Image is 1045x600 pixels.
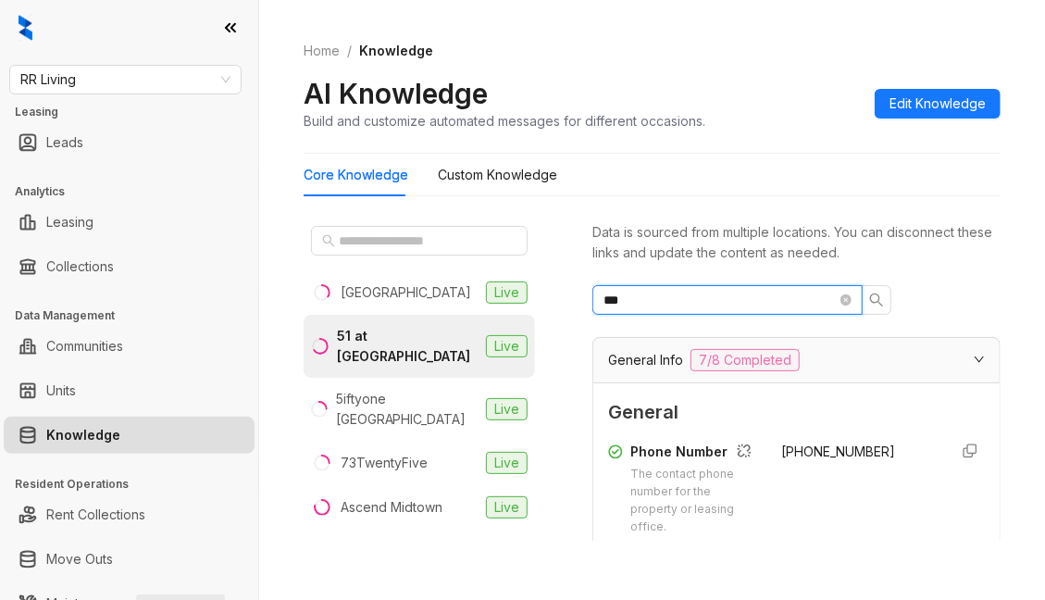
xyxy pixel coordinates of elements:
[869,293,884,307] span: search
[46,124,83,161] a: Leads
[4,496,255,533] li: Rent Collections
[974,354,985,365] span: expanded
[336,389,479,430] div: 5iftyone [GEOGRAPHIC_DATA]
[19,15,32,41] img: logo
[4,417,255,454] li: Knowledge
[46,496,145,533] a: Rent Collections
[690,349,800,371] span: 7/8 Completed
[304,111,705,131] div: Build and customize automated messages for different occasions.
[630,442,760,466] div: Phone Number
[486,335,528,357] span: Live
[486,452,528,474] span: Live
[304,76,488,111] h2: AI Knowledge
[46,204,93,241] a: Leasing
[359,43,433,58] span: Knowledge
[15,476,258,493] h3: Resident Operations
[341,282,471,303] div: [GEOGRAPHIC_DATA]
[486,496,528,519] span: Live
[486,281,528,304] span: Live
[337,326,479,367] div: 51 at [GEOGRAPHIC_DATA]
[322,234,335,247] span: search
[15,183,258,200] h3: Analytics
[300,41,343,61] a: Home
[782,444,896,459] span: [PHONE_NUMBER]
[4,372,255,409] li: Units
[341,453,428,473] div: 73TwentyFive
[438,165,557,185] div: Custom Knowledge
[4,248,255,285] li: Collections
[20,66,230,94] span: RR Living
[4,541,255,578] li: Move Outs
[15,104,258,120] h3: Leasing
[608,398,985,427] span: General
[889,94,986,114] span: Edit Knowledge
[341,497,442,518] div: Ascend Midtown
[15,307,258,324] h3: Data Management
[304,165,408,185] div: Core Knowledge
[840,294,852,306] span: close-circle
[4,124,255,161] li: Leads
[46,417,120,454] a: Knowledge
[4,328,255,365] li: Communities
[46,541,113,578] a: Move Outs
[592,222,1001,263] div: Data is sourced from multiple locations. You can disconnect these links and update the content as...
[608,350,683,370] span: General Info
[46,248,114,285] a: Collections
[347,41,352,61] li: /
[46,372,76,409] a: Units
[875,89,1001,119] button: Edit Knowledge
[46,328,123,365] a: Communities
[4,204,255,241] li: Leasing
[593,338,1000,382] div: General Info7/8 Completed
[486,398,528,420] span: Live
[630,466,760,535] div: The contact phone number for the property or leasing office.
